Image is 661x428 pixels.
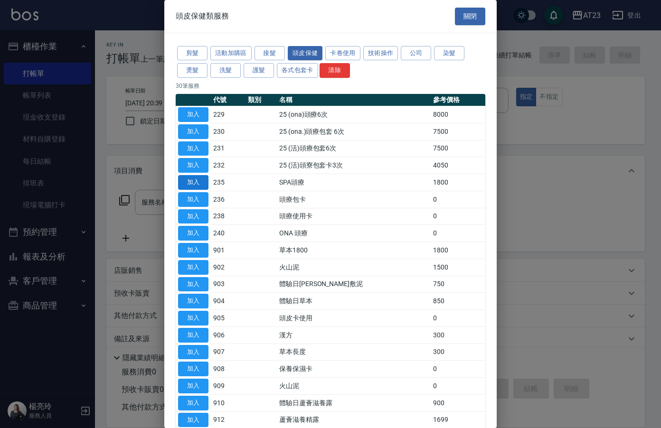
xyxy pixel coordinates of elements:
td: 8000 [431,106,485,123]
td: 0 [431,191,485,208]
td: 0 [431,361,485,378]
button: 加入 [178,141,208,156]
td: 體驗日蘆薈滋養露 [277,394,431,411]
button: 加入 [178,175,208,190]
button: 燙髮 [177,63,208,78]
td: 236 [211,191,246,208]
td: 草本1800 [277,242,431,259]
td: 231 [211,140,246,157]
td: 229 [211,106,246,123]
td: 238 [211,208,246,225]
button: 加入 [178,396,208,410]
button: 技術操作 [363,46,398,61]
td: 0 [431,225,485,242]
td: 頭療使用卡 [277,208,431,225]
button: 加入 [178,345,208,360]
td: 902 [211,259,246,276]
td: 體驗日[PERSON_NAME]敷泥 [277,276,431,293]
td: 1800 [431,242,485,259]
button: 活動加購區 [210,46,252,61]
td: 7500 [431,140,485,157]
button: 加入 [178,226,208,241]
td: 904 [211,293,246,310]
td: 900 [431,394,485,411]
td: 901 [211,242,246,259]
button: 護髮 [244,63,274,78]
button: 加入 [178,124,208,139]
button: 公司 [401,46,431,61]
td: 4050 [431,157,485,174]
button: 加入 [178,158,208,173]
td: 850 [431,293,485,310]
td: 300 [431,326,485,344]
td: SPA頭療 [277,174,431,191]
th: 代號 [211,94,246,106]
td: 25 (ona.)頭療包套 6次 [277,123,431,140]
button: 加入 [178,260,208,275]
td: 230 [211,123,246,140]
th: 名稱 [277,94,431,106]
td: 0 [431,208,485,225]
button: 頭皮保健 [288,46,323,61]
button: 清除 [320,63,350,78]
button: 加入 [178,311,208,326]
button: 加入 [178,209,208,224]
th: 參考價格 [431,94,485,106]
td: 909 [211,378,246,395]
td: 草本長度 [277,344,431,361]
td: 0 [431,310,485,327]
td: 頭療包卡 [277,191,431,208]
p: 30 筆服務 [176,82,485,90]
td: 7500 [431,123,485,140]
td: 1500 [431,259,485,276]
td: 保養保濕卡 [277,361,431,378]
td: 750 [431,276,485,293]
span: 頭皮保健類服務 [176,11,229,21]
td: 232 [211,157,246,174]
button: 加入 [178,328,208,343]
button: 加入 [178,192,208,207]
td: 910 [211,394,246,411]
button: 加入 [178,107,208,122]
button: 洗髮 [210,63,241,78]
button: 關閉 [455,8,485,25]
td: 905 [211,310,246,327]
button: 加入 [178,413,208,428]
button: 染髮 [434,46,464,61]
td: 火山泥 [277,378,431,395]
td: 火山泥 [277,259,431,276]
button: 加入 [178,277,208,292]
td: 漢方 [277,326,431,344]
td: 頭皮卡使用 [277,310,431,327]
button: 加入 [178,379,208,393]
td: 908 [211,361,246,378]
td: 25 (ona)頭療6次 [277,106,431,123]
button: 加入 [178,294,208,308]
td: 907 [211,344,246,361]
td: 25 (活)頭療包套6次 [277,140,431,157]
button: 各式包套卡 [277,63,318,78]
td: 300 [431,344,485,361]
td: 0 [431,378,485,395]
td: 240 [211,225,246,242]
td: 235 [211,174,246,191]
td: 906 [211,326,246,344]
td: 25 (活)頭寮包套卡3次 [277,157,431,174]
th: 類別 [246,94,277,106]
button: 加入 [178,243,208,258]
td: 1800 [431,174,485,191]
td: 體驗日草本 [277,293,431,310]
td: 903 [211,276,246,293]
button: 剪髮 [177,46,208,61]
button: 卡卷使用 [325,46,360,61]
td: ONA 頭療 [277,225,431,242]
button: 加入 [178,362,208,376]
button: 接髮 [255,46,285,61]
